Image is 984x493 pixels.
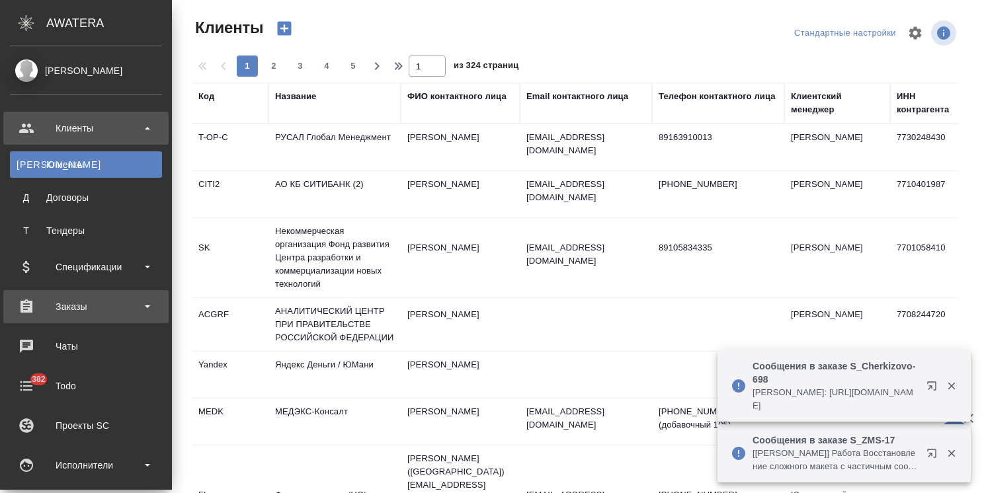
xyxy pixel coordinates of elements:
button: 4 [316,56,337,77]
p: 89105834335 [659,241,778,254]
td: Некоммерческая организация Фонд развития Центра разработки и коммерциализации новых технологий [268,218,401,297]
p: [[PERSON_NAME]] Работа Восстановление сложного макета с частичным соответствием оформлению оригин... [753,447,918,473]
div: [PERSON_NAME] [10,63,162,78]
td: ACGRF [192,301,268,348]
p: [EMAIL_ADDRESS][DOMAIN_NAME] [526,405,645,432]
span: Клиенты [192,17,263,38]
td: SK [192,235,268,281]
td: [PERSON_NAME] [401,124,520,171]
div: Спецификации [10,257,162,277]
div: Проекты SC [10,416,162,436]
td: [PERSON_NAME] [401,235,520,281]
p: [PERSON_NAME]: [URL][DOMAIN_NAME] [753,386,918,412]
div: split button [791,23,899,44]
a: 382Todo [3,369,169,402]
td: [PERSON_NAME] [401,398,520,445]
td: [PERSON_NAME] [401,171,520,217]
div: Email контактного лица [526,90,628,103]
td: [PERSON_NAME] [784,171,890,217]
td: МЕДЭКС-Консалт [268,398,401,445]
div: Заказы [10,297,162,317]
span: 4 [316,59,337,73]
td: [PERSON_NAME] [784,301,890,348]
td: АО КБ СИТИБАНК (2) [268,171,401,217]
a: Проекты SC [3,409,169,442]
button: 2 [263,56,284,77]
a: Чаты [3,330,169,363]
p: Сообщения в заказе S_Cherkizovo-698 [753,360,918,386]
a: ДДоговоры [10,184,162,211]
div: Клиенты [17,158,155,171]
div: Клиентский менеджер [791,90,883,116]
button: Открыть в новой вкладке [919,373,950,404]
p: [PHONE_NUMBER] [659,178,778,191]
div: Исполнители [10,455,162,475]
div: Тендеры [17,224,155,237]
button: Открыть в новой вкладке [919,440,950,472]
div: Клиенты [10,118,162,138]
div: Название [275,90,316,103]
div: Телефон контактного лица [659,90,776,103]
td: АНАЛИТИЧЕСКИЙ ЦЕНТР ПРИ ПРАВИТЕЛЬСТВЕ РОССИЙСКОЙ ФЕДЕРАЦИИ [268,298,401,351]
button: Закрыть [938,380,965,392]
p: 89163910013 [659,131,778,144]
p: Сообщения в заказе S_ZMS-17 [753,434,918,447]
a: [PERSON_NAME]Клиенты [10,151,162,178]
button: 3 [290,56,311,77]
p: [EMAIL_ADDRESS][DOMAIN_NAME] [526,178,645,204]
button: Закрыть [938,447,965,459]
span: Настроить таблицу [899,17,931,49]
span: Посмотреть информацию [931,20,959,46]
td: 7710401987 [890,171,967,217]
div: AWATERA [46,10,172,36]
td: MEDK [192,398,268,445]
td: CITI2 [192,171,268,217]
button: 5 [343,56,364,77]
td: РУСАЛ Глобал Менеджмент [268,124,401,171]
td: 7730248430 [890,124,967,171]
td: [PERSON_NAME] [784,235,890,281]
div: Todo [10,376,162,396]
p: [PHONE_NUMBER] (добавочный 105) [659,405,778,432]
td: Yandex [192,352,268,398]
td: [PERSON_NAME] [401,301,520,348]
div: ИНН контрагента [897,90,960,116]
div: Договоры [17,191,155,204]
p: [EMAIL_ADDRESS][DOMAIN_NAME] [526,241,645,268]
div: ФИО контактного лица [407,90,507,103]
a: ТТендеры [10,217,162,244]
td: [PERSON_NAME] [784,124,890,171]
div: Чаты [10,336,162,356]
span: 5 [343,59,364,73]
td: 7708244720 [890,301,967,348]
div: Код [198,90,214,103]
span: из 324 страниц [454,57,518,77]
td: [PERSON_NAME] [401,352,520,398]
span: 2 [263,59,284,73]
td: Яндекс Деньги / ЮМани [268,352,401,398]
p: [EMAIL_ADDRESS][DOMAIN_NAME] [526,131,645,157]
span: 3 [290,59,311,73]
td: T-OP-C [192,124,268,171]
span: 382 [24,373,54,386]
button: Создать [268,17,300,40]
td: 7701058410 [890,235,967,281]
